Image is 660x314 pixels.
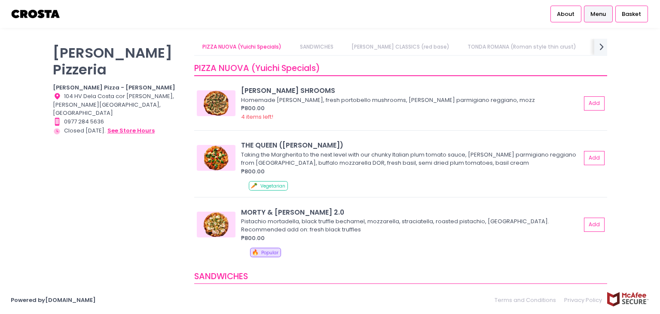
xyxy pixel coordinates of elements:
[252,248,259,256] span: 🔥
[241,140,581,150] div: THE QUEEN ([PERSON_NAME])
[557,10,574,18] span: About
[197,90,235,116] img: SALCICCIA SHROOMS
[197,145,235,171] img: THE QUEEN (Margherita)
[241,151,578,167] div: Taking the Margherita to the next level with our chunky Italian plum tomato sauce, [PERSON_NAME] ...
[550,6,581,22] a: About
[11,296,96,304] a: Powered by[DOMAIN_NAME]
[560,292,607,308] a: Privacy Policy
[53,126,183,135] div: Closed [DATE].
[107,126,155,135] button: see store hours
[241,167,581,176] div: ₱800.00
[261,249,278,256] span: Popular
[260,183,285,189] span: Vegetarian
[53,83,175,92] b: [PERSON_NAME] Pizza - [PERSON_NAME]
[251,182,257,190] span: 🥕
[241,234,581,243] div: ₱800.00
[241,96,578,105] div: Homemade [PERSON_NAME], fresh portobello mushrooms, [PERSON_NAME] parmigiano reggiano, mozz
[584,6,613,22] a: Menu
[194,271,248,282] span: SANDWICHES
[584,218,605,232] button: Add
[53,92,183,117] div: 104 HV Dela Costa cor [PERSON_NAME], [PERSON_NAME][GEOGRAPHIC_DATA], [GEOGRAPHIC_DATA]
[241,104,581,113] div: ₱800.00
[584,151,605,165] button: Add
[197,212,235,237] img: MORTY & ELLA 2.0
[53,117,183,126] div: 0977 284 5636
[11,6,61,22] img: logo
[622,10,641,18] span: Basket
[241,86,581,95] div: [PERSON_NAME] SHROOMS
[241,217,578,234] div: Pistachio mortadella, black truffle bechamel, mozzarella, straciatella, roasted pistachio, [GEOGR...
[291,39,342,55] a: SANDWICHES
[194,39,290,55] a: PIZZA NUOVA (Yuichi Specials)
[194,62,320,74] span: PIZZA NUOVA (Yuichi Specials)
[584,96,605,111] button: Add
[241,113,273,121] span: 4 items left!
[241,207,581,217] div: MORTY & [PERSON_NAME] 2.0
[459,39,585,55] a: TONDA ROMANA (Roman style thin crust)
[495,292,560,308] a: Terms and Conditions
[53,44,183,78] p: [PERSON_NAME] Pizzeria
[590,10,606,18] span: Menu
[606,292,649,307] img: mcafee-secure
[343,39,458,55] a: [PERSON_NAME] CLASSICS (red base)
[586,39,635,55] a: Vegan Pizza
